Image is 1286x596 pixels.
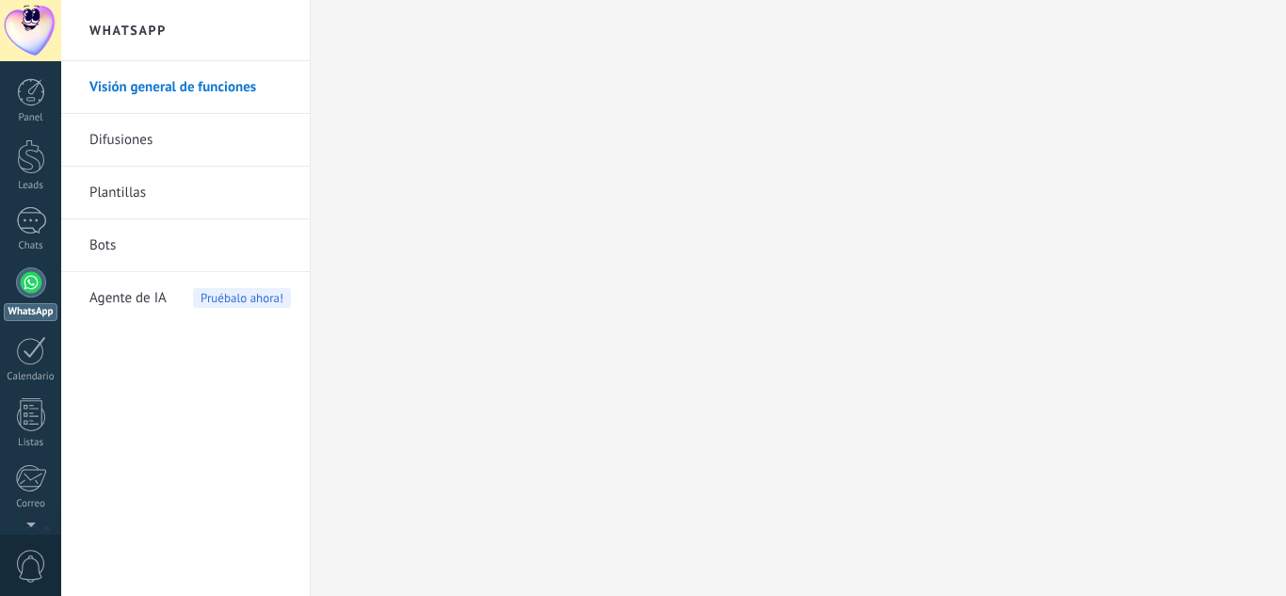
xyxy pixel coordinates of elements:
[89,114,291,167] a: Difusiones
[4,371,58,383] div: Calendario
[61,114,310,167] li: Difusiones
[4,112,58,124] div: Panel
[193,288,291,308] span: Pruébalo ahora!
[4,498,58,510] div: Correo
[89,61,291,114] a: Visión general de funciones
[4,303,57,321] div: WhatsApp
[89,219,291,272] a: Bots
[4,240,58,252] div: Chats
[61,272,310,324] li: Agente de IA
[61,61,310,114] li: Visión general de funciones
[89,272,167,325] span: Agente de IA
[4,180,58,192] div: Leads
[61,219,310,272] li: Bots
[4,437,58,449] div: Listas
[61,167,310,219] li: Plantillas
[89,167,291,219] a: Plantillas
[89,272,291,325] a: Agente de IAPruébalo ahora!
